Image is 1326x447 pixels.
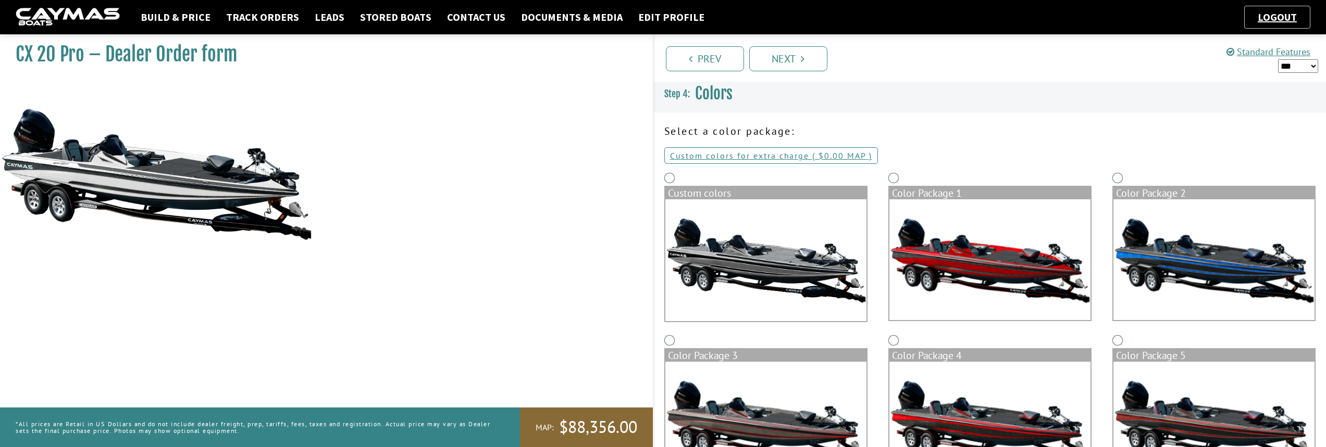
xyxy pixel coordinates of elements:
[1113,187,1315,199] div: Color Package 2
[1113,349,1315,362] div: Color Package 5
[665,349,866,362] div: Color Package 3
[559,416,637,438] span: $88,356.00
[749,46,827,71] a: Next
[442,10,511,24] a: Contact Us
[889,349,1090,362] div: Color Package 4
[16,43,627,66] h1: CX 20 Pro – Dealer Order form
[16,8,120,27] img: caymas-dealer-connect-2ed40d3bc7270c1d8d7ffb4b79bf05adc795679939227970def78ec6f6c03838.gif
[889,187,1090,199] div: Color Package 1
[666,46,744,71] a: Prev
[536,422,554,433] span: MAP:
[665,199,866,321] img: cx-Base-Layer.png
[889,199,1090,320] img: color_package_322.png
[516,10,628,24] a: Documents & Media
[665,187,866,199] div: Custom colors
[1226,46,1310,58] a: Standard Features
[16,415,497,439] p: *All prices are Retail in US Dollars and do not include dealer freight, prep, tariffs, fees, taxe...
[819,150,866,161] span: $0.00 MAP
[664,123,1316,139] p: Select a color package:
[1253,10,1302,23] a: Logout
[309,10,350,24] a: Leads
[1113,199,1315,320] img: color_package_323.png
[355,10,437,24] a: Stored Boats
[135,10,216,24] a: Build & Price
[664,147,878,164] a: Custom colors for extra charge ( $0.00 MAP )
[633,10,710,24] a: Edit Profile
[221,10,304,24] a: Track Orders
[520,407,653,447] a: MAP:$88,356.00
